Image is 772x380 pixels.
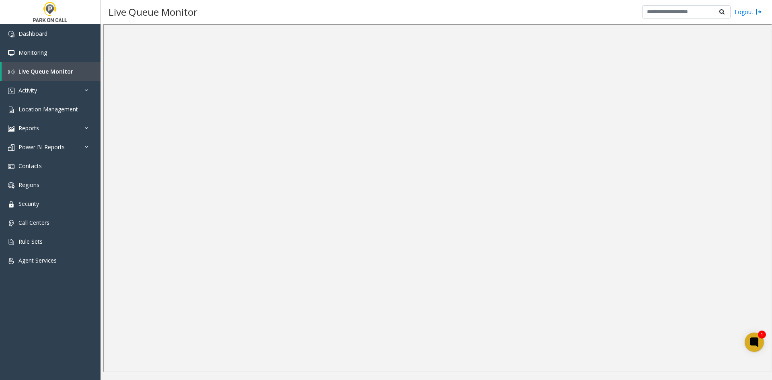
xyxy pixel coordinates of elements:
img: 'icon' [8,31,14,37]
img: 'icon' [8,107,14,113]
img: 'icon' [8,239,14,245]
span: Dashboard [18,30,47,37]
img: 'icon' [8,163,14,170]
span: Location Management [18,105,78,113]
img: 'icon' [8,182,14,189]
span: Reports [18,124,39,132]
img: 'icon' [8,144,14,151]
span: Regions [18,181,39,189]
span: Power BI Reports [18,143,65,151]
img: 'icon' [8,125,14,132]
img: 'icon' [8,258,14,264]
img: 'icon' [8,220,14,226]
span: Contacts [18,162,42,170]
img: logout [756,8,762,16]
img: 'icon' [8,50,14,56]
div: 1 [758,331,766,339]
span: Security [18,200,39,207]
span: Live Queue Monitor [18,68,73,75]
a: Logout [735,8,762,16]
span: Monitoring [18,49,47,56]
span: Call Centers [18,219,49,226]
a: Live Queue Monitor [2,62,101,81]
span: Rule Sets [18,238,43,245]
h3: Live Queue Monitor [105,2,201,22]
img: 'icon' [8,201,14,207]
img: 'icon' [8,88,14,94]
span: Agent Services [18,257,57,264]
img: 'icon' [8,69,14,75]
span: Activity [18,86,37,94]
